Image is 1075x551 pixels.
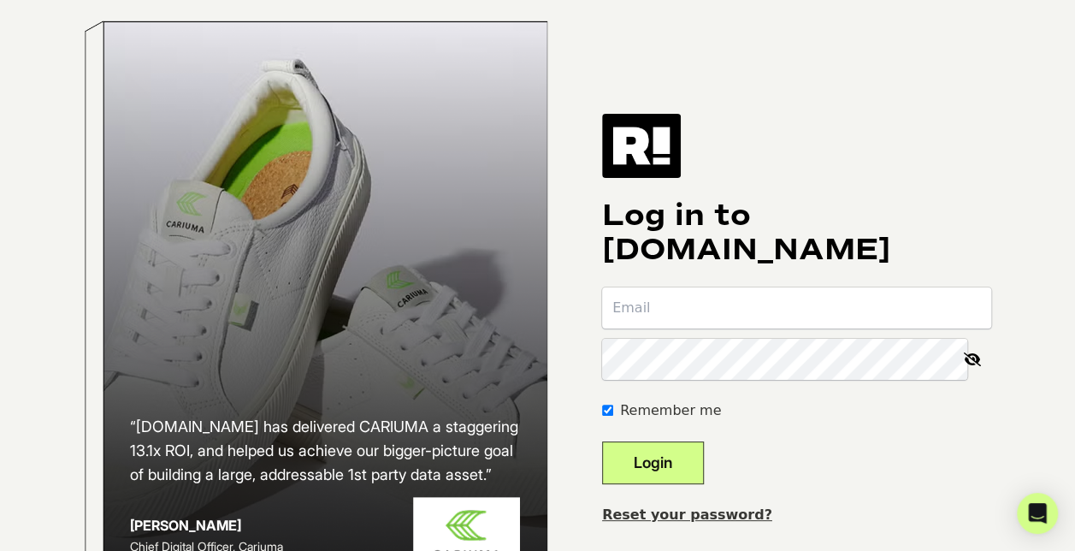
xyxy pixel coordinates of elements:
h2: “[DOMAIN_NAME] has delivered CARIUMA a staggering 13.1x ROI, and helped us achieve our bigger-pic... [130,415,520,487]
a: Reset your password? [602,507,772,523]
strong: [PERSON_NAME] [130,517,241,534]
input: Email [602,287,991,329]
img: Retention.com [602,114,681,177]
h1: Log in to [DOMAIN_NAME] [602,198,991,267]
label: Remember me [620,400,721,421]
button: Login [602,441,704,484]
div: Open Intercom Messenger [1017,493,1058,534]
